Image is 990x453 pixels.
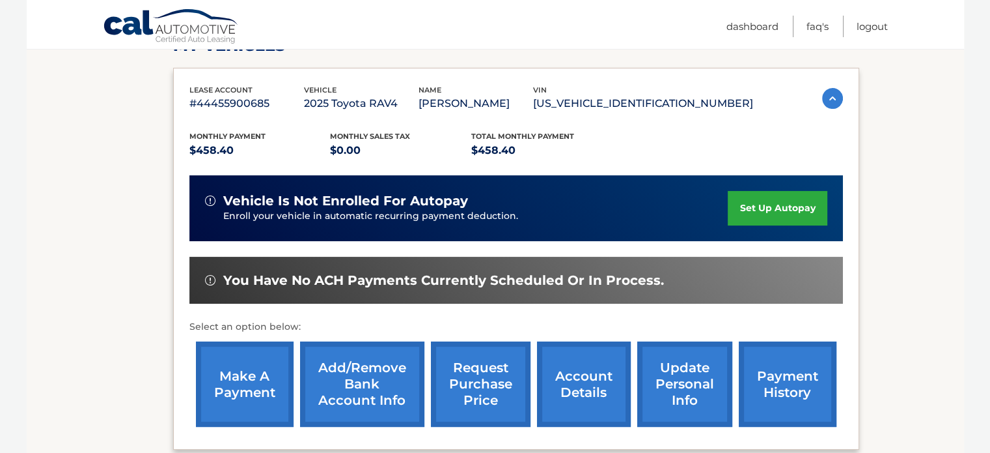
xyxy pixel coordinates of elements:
img: alert-white.svg [205,196,215,206]
p: $458.40 [189,141,331,160]
a: Cal Automotive [103,8,240,46]
a: Logout [857,16,888,37]
a: make a payment [196,342,294,427]
img: accordion-active.svg [822,88,843,109]
img: alert-white.svg [205,275,215,285]
span: vehicle is not enrolled for autopay [223,193,468,209]
span: Monthly sales Tax [330,132,410,141]
a: Add/Remove bank account info [300,342,424,427]
p: $458.40 [471,141,612,160]
span: Monthly Payment [189,132,266,141]
a: payment history [739,342,836,427]
a: request purchase price [431,342,530,427]
span: lease account [189,85,253,95]
p: Select an option below: [189,319,843,335]
a: FAQ's [806,16,829,37]
a: Dashboard [726,16,778,37]
span: Total Monthly Payment [471,132,574,141]
span: name [419,85,441,95]
a: update personal info [637,342,732,427]
p: 2025 Toyota RAV4 [304,95,419,113]
a: account details [537,342,631,427]
p: #44455900685 [189,95,304,113]
a: set up autopay [728,191,827,226]
p: [US_VEHICLE_IDENTIFICATION_NUMBER] [533,95,753,113]
p: $0.00 [330,141,471,160]
p: [PERSON_NAME] [419,95,533,113]
p: Enroll your vehicle in automatic recurring payment deduction. [223,209,728,224]
span: vin [533,85,547,95]
span: vehicle [304,85,337,95]
span: You have no ACH payments currently scheduled or in process. [223,272,664,289]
